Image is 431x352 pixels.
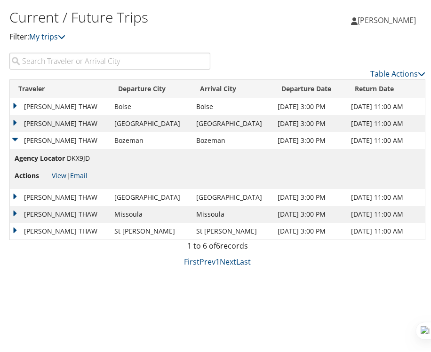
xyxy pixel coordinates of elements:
[273,221,346,238] td: [DATE] 3:00 PM
[110,131,191,148] td: Bozeman
[351,5,425,33] a: [PERSON_NAME]
[273,114,346,131] td: [DATE] 3:00 PM
[184,255,200,266] a: First
[346,221,425,238] td: [DATE] 11:00 AM
[358,14,416,24] span: [PERSON_NAME]
[10,97,110,114] td: [PERSON_NAME] THAW
[346,188,425,204] td: [DATE] 11:00 AM
[220,255,236,266] a: Next
[15,152,65,162] span: Agency Locator
[9,239,425,255] div: 1 to 6 of records
[10,221,110,238] td: [PERSON_NAME] THAW
[9,51,210,68] input: Search Traveler or Arrival City
[10,131,110,148] td: [PERSON_NAME] THAW
[67,152,90,161] span: DKX9JD
[215,255,220,266] a: 1
[9,6,217,26] h1: Current / Future Trips
[10,188,110,204] td: [PERSON_NAME] THAW
[346,78,425,97] th: Return Date: activate to sort column ascending
[29,30,65,40] a: My trips
[236,255,251,266] a: Last
[273,78,346,97] th: Departure Date: activate to sort column descending
[346,131,425,148] td: [DATE] 11:00 AM
[346,97,425,114] td: [DATE] 11:00 AM
[273,204,346,221] td: [DATE] 3:00 PM
[192,114,273,131] td: [GEOGRAPHIC_DATA]
[216,239,220,250] span: 6
[10,204,110,221] td: [PERSON_NAME] THAW
[192,221,273,238] td: St [PERSON_NAME]
[370,67,425,78] a: Table Actions
[110,188,191,204] td: [GEOGRAPHIC_DATA]
[9,30,217,42] p: Filter:
[192,131,273,148] td: Bozeman
[192,188,273,204] td: [GEOGRAPHIC_DATA]
[15,169,50,180] span: Actions
[192,78,273,97] th: Arrival City: activate to sort column ascending
[192,97,273,114] td: Boise
[110,221,191,238] td: St [PERSON_NAME]
[200,255,215,266] a: Prev
[110,114,191,131] td: [GEOGRAPHIC_DATA]
[110,78,191,97] th: Departure City: activate to sort column ascending
[273,97,346,114] td: [DATE] 3:00 PM
[110,204,191,221] td: Missoula
[52,170,66,179] a: View
[346,114,425,131] td: [DATE] 11:00 AM
[110,97,191,114] td: Boise
[70,170,88,179] a: Email
[10,114,110,131] td: [PERSON_NAME] THAW
[192,204,273,221] td: Missoula
[52,170,88,179] span: |
[346,204,425,221] td: [DATE] 11:00 AM
[10,78,110,97] th: Traveler: activate to sort column ascending
[273,131,346,148] td: [DATE] 3:00 PM
[273,188,346,204] td: [DATE] 3:00 PM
